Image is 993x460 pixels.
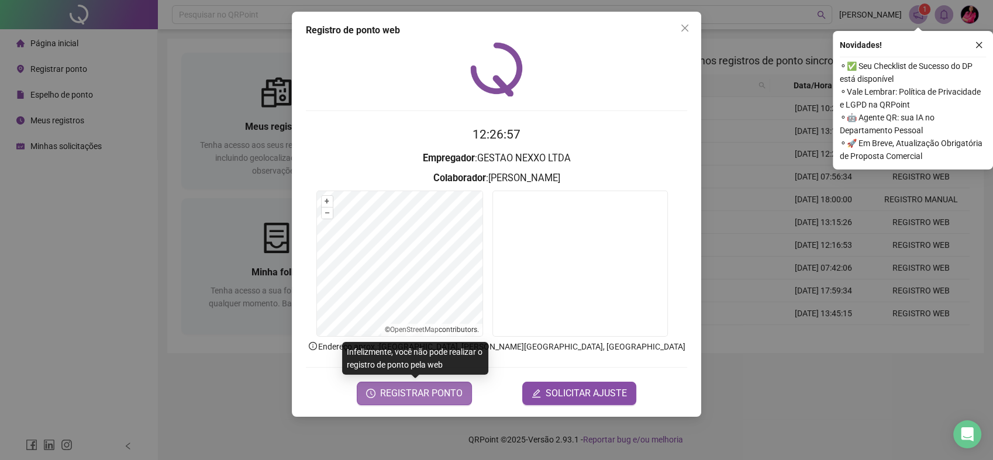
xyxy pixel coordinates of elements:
[953,420,981,448] div: Open Intercom Messenger
[357,382,472,405] button: REGISTRAR PONTO
[975,41,983,49] span: close
[473,127,520,141] time: 12:26:57
[433,172,486,184] strong: Colaborador
[390,326,439,334] a: OpenStreetMap
[423,153,475,164] strong: Empregador
[306,151,687,166] h3: : GESTAO NEXXO LTDA
[546,386,627,400] span: SOLICITAR AJUSTE
[308,341,318,351] span: info-circle
[366,389,375,398] span: clock-circle
[342,342,488,375] div: Infelizmente, você não pode realizar o registro de ponto pela web
[322,196,333,207] button: +
[385,326,479,334] li: © contributors.
[306,340,687,353] p: Endereço aprox. : [GEOGRAPHIC_DATA], [PERSON_NAME][GEOGRAPHIC_DATA], [GEOGRAPHIC_DATA]
[380,386,463,400] span: REGISTRAR PONTO
[522,382,636,405] button: editSOLICITAR AJUSTE
[322,207,333,219] button: –
[840,85,986,111] span: ⚬ Vale Lembrar: Política de Privacidade e LGPD na QRPoint
[680,23,689,33] span: close
[840,39,882,51] span: Novidades !
[840,111,986,137] span: ⚬ 🤖 Agente QR: sua IA no Departamento Pessoal
[840,60,986,85] span: ⚬ ✅ Seu Checklist de Sucesso do DP está disponível
[532,389,541,398] span: edit
[306,23,687,37] div: Registro de ponto web
[306,171,687,186] h3: : [PERSON_NAME]
[840,137,986,162] span: ⚬ 🚀 Em Breve, Atualização Obrigatória de Proposta Comercial
[470,42,523,96] img: QRPoint
[675,19,694,37] button: Close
